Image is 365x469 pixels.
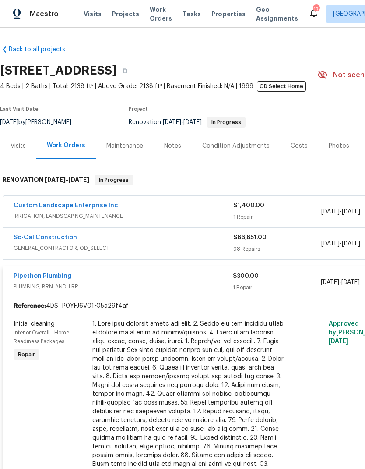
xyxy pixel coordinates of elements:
div: Photos [329,142,349,150]
span: Visits [84,10,102,18]
span: $1,400.00 [233,203,264,209]
div: 1 Repair [233,283,320,292]
span: Projects [112,10,139,18]
div: Visits [11,142,26,150]
b: Reference: [14,302,46,310]
div: Work Orders [47,141,85,150]
span: Repair [14,350,39,359]
span: [DATE] [45,177,66,183]
span: [DATE] [321,279,339,285]
span: Maestro [30,10,59,18]
span: Geo Assignments [256,5,298,23]
span: OD Select Home [257,81,306,92]
a: Custom Landscape Enterprise Inc. [14,203,120,209]
div: Condition Adjustments [202,142,270,150]
div: 13 [313,5,319,14]
span: Interior Overall - Home Readiness Packages [14,330,69,344]
span: [DATE] [321,209,340,215]
span: - [321,278,360,287]
span: IRRIGATION, LANDSCAPING_MAINTENANCE [14,212,233,220]
div: Costs [291,142,308,150]
span: [DATE] [183,119,202,125]
a: Pipethon Plumbing [14,273,71,279]
span: PLUMBING, BRN_AND_LRR [14,282,233,291]
span: Work Orders [150,5,172,23]
div: Notes [164,142,181,150]
span: $300.00 [233,273,259,279]
span: - [45,177,89,183]
div: 98 Repairs [233,245,321,253]
span: In Progress [95,176,132,185]
span: [DATE] [68,177,89,183]
div: 1 Repair [233,213,321,221]
span: GENERAL_CONTRACTOR, OD_SELECT [14,244,233,252]
span: - [321,207,360,216]
span: [DATE] [321,241,340,247]
span: Tasks [182,11,201,17]
span: Properties [211,10,246,18]
span: - [163,119,202,125]
span: Initial cleaning [14,321,55,327]
a: So-Cal Construction [14,234,77,241]
span: In Progress [208,120,245,125]
button: Copy Address [117,63,133,78]
span: $66,651.00 [233,234,267,241]
span: [DATE] [341,279,360,285]
span: [DATE] [342,209,360,215]
span: [DATE] [342,241,360,247]
h6: RENOVATION [3,175,89,185]
span: Project [129,107,148,112]
span: [DATE] [163,119,181,125]
span: [DATE] [329,338,348,345]
span: Renovation [129,119,246,125]
span: - [321,239,360,248]
div: Maintenance [106,142,143,150]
